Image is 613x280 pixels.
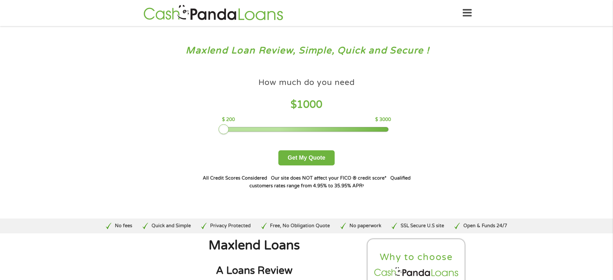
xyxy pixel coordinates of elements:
[209,238,300,253] span: Maxlend Loans
[249,175,411,189] strong: Qualified customers rates range from 4.95% to 35.95% APR¹
[401,222,444,229] p: SSL Secure U.S site
[373,251,460,263] h2: Why to choose
[147,264,361,277] h2: A Loans Review
[271,175,386,181] strong: Our site does NOT affect your FICO ® credit score*
[258,77,355,88] h4: How much do you need
[278,150,335,165] button: Get My Quote
[270,222,330,229] p: Free, No Obligation Quote
[222,116,235,123] p: $ 200
[203,175,267,181] strong: All Credit Scores Considered
[115,222,132,229] p: No fees
[463,222,507,229] p: Open & Funds 24/7
[210,222,251,229] p: Privacy Protected
[349,222,381,229] p: No paperwork
[375,116,391,123] p: $ 3000
[222,98,391,111] h4: $
[297,98,322,111] span: 1000
[19,45,595,57] h3: Maxlend Loan Review, Simple, Quick and Secure !
[152,222,191,229] p: Quick and Simple
[142,4,285,22] img: GetLoanNow Logo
